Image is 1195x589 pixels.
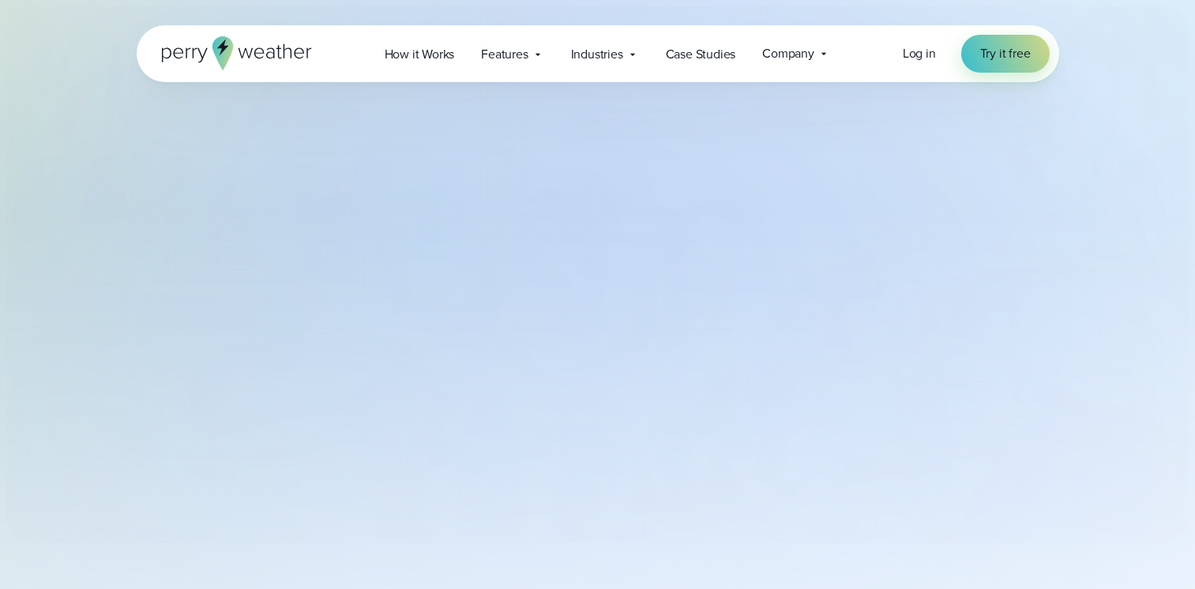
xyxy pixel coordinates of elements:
span: Case Studies [666,45,736,64]
a: Try it free [961,35,1050,73]
span: Try it free [980,44,1031,63]
a: How it Works [371,38,468,70]
span: Log in [903,44,936,62]
span: Industries [571,45,623,64]
a: Log in [903,44,936,63]
span: Company [762,44,814,63]
span: Features [481,45,528,64]
a: Case Studies [652,38,750,70]
span: How it Works [385,45,455,64]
